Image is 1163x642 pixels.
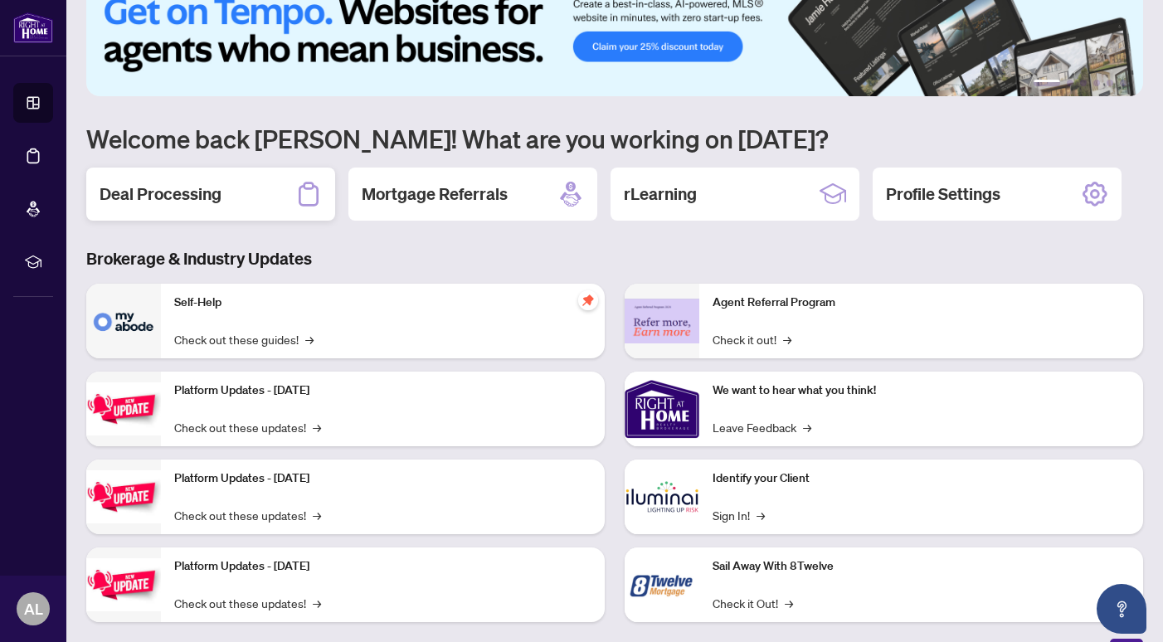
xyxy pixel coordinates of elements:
p: We want to hear what you think! [713,382,1130,400]
p: Platform Updates - [DATE] [174,469,591,488]
button: 4 [1093,80,1100,86]
span: → [785,594,793,612]
img: Agent Referral Program [625,299,699,344]
img: Sail Away With 8Twelve [625,547,699,622]
img: Identify your Client [625,460,699,534]
h2: rLearning [624,182,697,206]
span: → [313,506,321,524]
span: pushpin [578,290,598,310]
button: Open asap [1097,584,1146,634]
span: → [313,594,321,612]
a: Check it out!→ [713,330,791,348]
button: 3 [1080,80,1087,86]
span: → [313,418,321,436]
p: Platform Updates - [DATE] [174,557,591,576]
p: Sail Away With 8Twelve [713,557,1130,576]
h2: Profile Settings [886,182,1000,206]
a: Check out these guides!→ [174,330,314,348]
img: We want to hear what you think! [625,372,699,446]
a: Check out these updates!→ [174,506,321,524]
button: 2 [1067,80,1073,86]
h2: Deal Processing [100,182,221,206]
img: Platform Updates - July 21, 2025 [86,382,161,435]
span: → [783,330,791,348]
span: → [757,506,765,524]
img: logo [13,12,53,43]
h1: Welcome back [PERSON_NAME]! What are you working on [DATE]? [86,123,1143,154]
h3: Brokerage & Industry Updates [86,247,1143,270]
span: → [803,418,811,436]
p: Identify your Client [713,469,1130,488]
img: Platform Updates - July 8, 2025 [86,470,161,523]
img: Platform Updates - June 23, 2025 [86,558,161,610]
button: 5 [1107,80,1113,86]
p: Self-Help [174,294,591,312]
p: Agent Referral Program [713,294,1130,312]
span: AL [24,597,43,620]
a: Check out these updates!→ [174,594,321,612]
a: Check out these updates!→ [174,418,321,436]
a: Leave Feedback→ [713,418,811,436]
p: Platform Updates - [DATE] [174,382,591,400]
button: 1 [1034,80,1060,86]
button: 6 [1120,80,1127,86]
span: → [305,330,314,348]
h2: Mortgage Referrals [362,182,508,206]
a: Check it Out!→ [713,594,793,612]
img: Self-Help [86,284,161,358]
a: Sign In!→ [713,506,765,524]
